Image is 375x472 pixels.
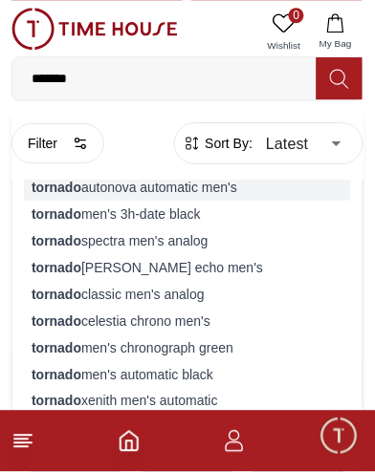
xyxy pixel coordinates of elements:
div: celestia chrono men's [24,308,351,334]
strong: tornado [32,394,81,409]
strong: tornado [32,206,81,222]
div: classic men's analog [24,281,351,308]
strong: tornado [32,233,81,248]
strong: tornado [32,340,81,355]
div: [PERSON_NAME] echo men's [24,254,351,281]
span: Sort By: [202,134,254,153]
strong: tornado [32,367,81,382]
span: My Bag [312,36,360,51]
strong: tornado [32,287,81,302]
div: Chat Widget [319,416,361,458]
span: 0 [289,8,304,23]
div: autonova automatic men's [24,174,351,201]
button: Sort By: [183,134,254,153]
strong: tornado [32,313,81,329]
div: xenith men's automatic [24,388,351,415]
button: My Bag [308,8,364,56]
strong: tornado [32,260,81,275]
strong: tornado [32,180,81,195]
div: spectra men's analog [24,227,351,254]
div: men's chronograph green [24,334,351,361]
div: Latest [253,117,355,170]
span: Wishlist [260,38,308,53]
button: Filter [11,123,104,163]
a: Home [118,430,141,453]
div: men's automatic black [24,361,351,388]
img: ... [11,8,178,50]
a: 0Wishlist [260,8,308,56]
div: men's 3h-date black [24,201,351,227]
